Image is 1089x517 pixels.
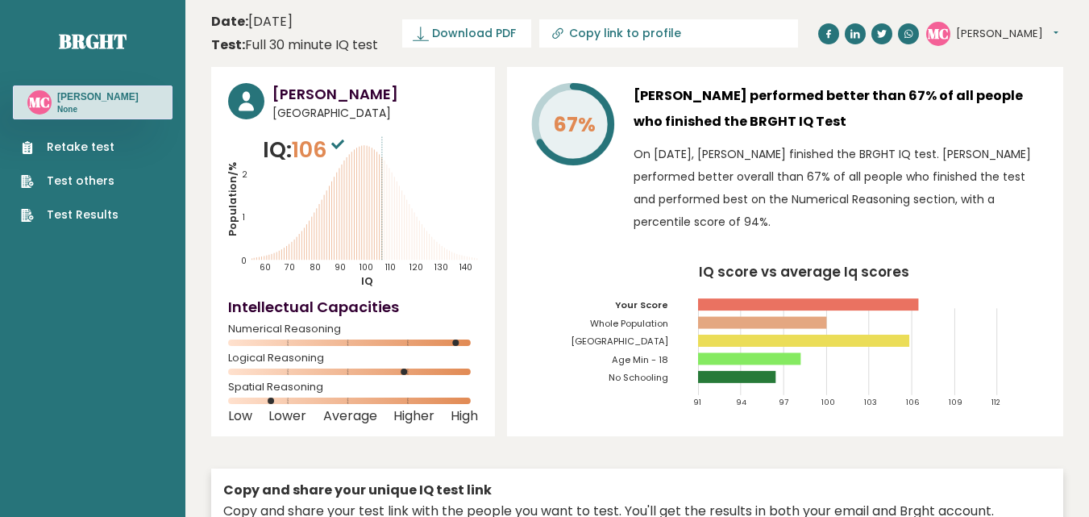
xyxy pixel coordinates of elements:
[226,162,239,236] tspan: Population/%
[263,134,348,166] p: IQ:
[402,19,531,48] a: Download PDF
[335,261,346,273] tspan: 90
[21,173,118,190] a: Test others
[590,317,668,330] tspan: Whole Population
[362,274,374,288] tspan: IQ
[634,143,1046,233] p: On [DATE], [PERSON_NAME] finished the BRGHT IQ test. [PERSON_NAME] performed better overall than ...
[864,397,877,407] tspan: 103
[434,261,448,273] tspan: 130
[211,35,378,55] div: Full 30 minute IQ test
[57,90,139,103] h3: [PERSON_NAME]
[292,135,348,165] span: 106
[228,296,478,318] h4: Intellectual Capacities
[460,261,473,273] tspan: 140
[779,397,788,407] tspan: 97
[223,481,1051,500] div: Copy and share your unique IQ test link
[59,28,127,54] a: Brght
[242,169,247,181] tspan: 2
[211,35,245,54] b: Test:
[57,104,139,115] p: None
[285,261,296,273] tspan: 70
[228,326,478,332] span: Numerical Reasoning
[260,261,271,273] tspan: 60
[907,397,921,407] tspan: 106
[821,397,835,407] tspan: 100
[29,93,50,111] text: MC
[241,256,247,268] tspan: 0
[991,397,1000,407] tspan: 112
[553,110,596,139] tspan: 67%
[228,384,478,390] span: Spatial Reasoning
[451,413,478,419] span: High
[310,261,322,273] tspan: 80
[393,413,434,419] span: Higher
[609,371,668,384] tspan: No Schooling
[928,23,949,42] text: MC
[21,206,118,223] a: Test Results
[634,83,1046,135] h3: [PERSON_NAME] performed better than 67% of all people who finished the BRGHT IQ Test
[699,262,909,281] tspan: IQ score vs average Iq scores
[323,413,377,419] span: Average
[432,25,516,42] span: Download PDF
[612,353,668,366] tspan: Age Min - 18
[615,298,668,311] tspan: Your Score
[950,397,963,407] tspan: 109
[956,26,1058,42] button: [PERSON_NAME]
[211,12,293,31] time: [DATE]
[386,261,397,273] tspan: 110
[571,335,668,348] tspan: [GEOGRAPHIC_DATA]
[693,397,701,407] tspan: 91
[736,397,746,407] tspan: 94
[211,12,248,31] b: Date:
[410,261,424,273] tspan: 120
[268,413,306,419] span: Lower
[272,105,478,122] span: [GEOGRAPHIC_DATA]
[21,139,118,156] a: Retake test
[243,211,245,223] tspan: 1
[228,355,478,361] span: Logical Reasoning
[360,261,374,273] tspan: 100
[272,83,478,105] h3: [PERSON_NAME]
[228,413,252,419] span: Low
